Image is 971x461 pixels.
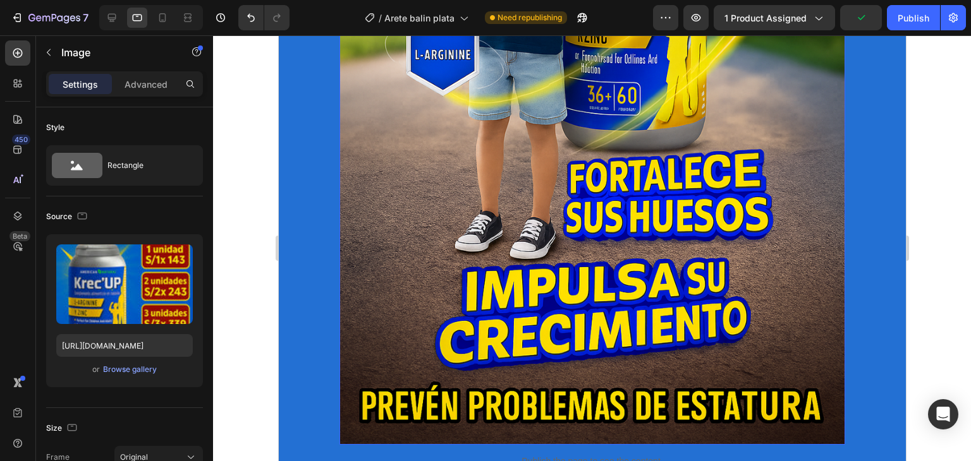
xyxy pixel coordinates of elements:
span: 1 product assigned [724,11,807,25]
p: 7 [83,10,89,25]
iframe: Design area [279,35,906,461]
div: Rectangle [107,151,185,180]
div: Beta [9,231,30,241]
span: Need republishing [498,12,562,23]
span: or [92,362,100,377]
div: Browse gallery [103,364,157,375]
div: Size [46,420,80,437]
div: Open Intercom Messenger [928,399,958,429]
p: Image [61,45,169,60]
input: https://example.com/image.jpg [56,334,193,357]
div: Source [46,208,90,225]
button: Publish [887,5,940,30]
div: Publish [898,11,929,25]
p: Advanced [125,78,168,91]
span: Arete balin plata [384,11,455,25]
div: Undo/Redo [238,5,290,30]
button: 7 [5,5,94,30]
button: Browse gallery [102,363,157,376]
div: Style [46,122,64,133]
img: preview-image [56,244,193,324]
span: / [379,11,382,25]
p: Settings [63,78,98,91]
button: 1 product assigned [714,5,835,30]
div: 450 [12,135,30,145]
